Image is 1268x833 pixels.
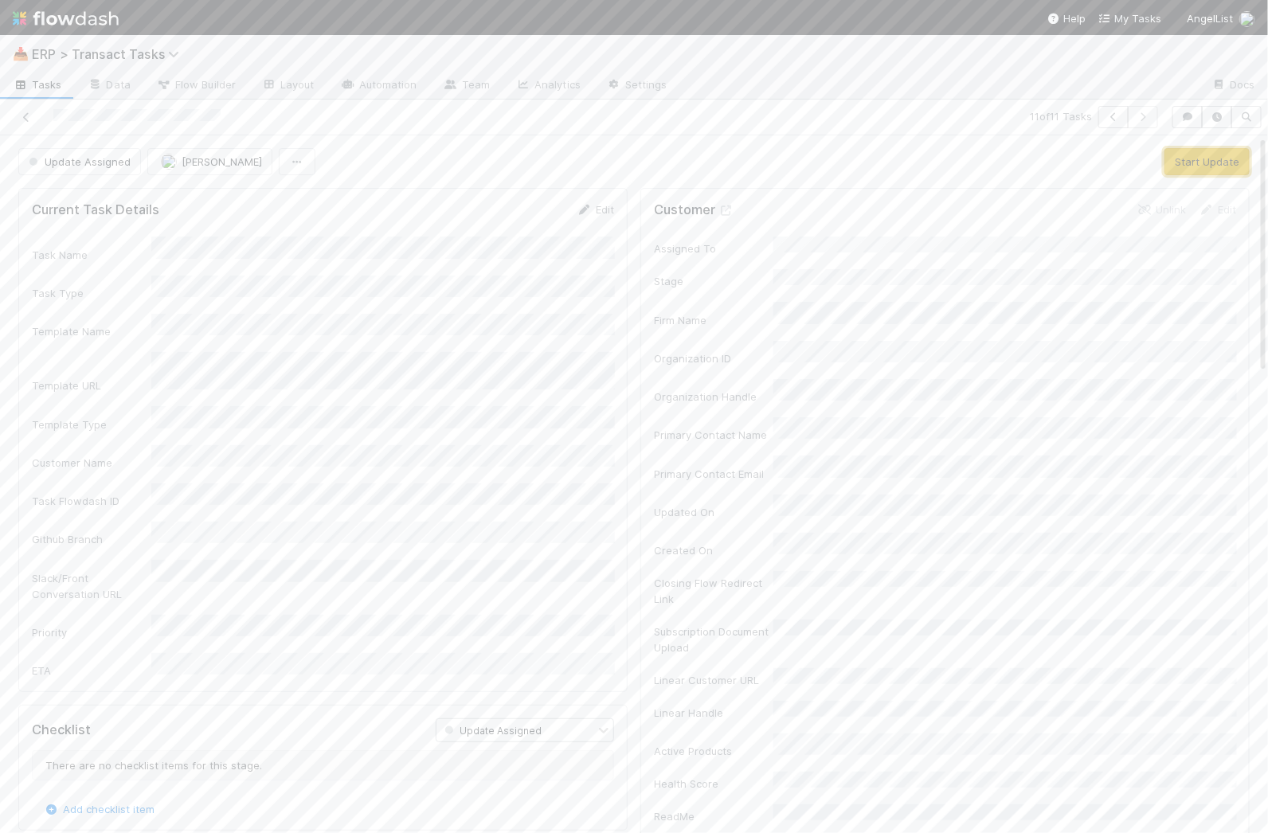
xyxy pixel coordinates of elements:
[13,47,29,61] span: 📥
[1137,203,1186,216] a: Unlink
[32,624,151,640] div: Priority
[32,531,151,547] div: Github Branch
[1164,148,1250,175] button: Start Update
[654,624,773,655] div: Subscription Document Upload
[32,750,614,780] div: There are no checklist items for this stage.
[32,722,91,738] h5: Checklist
[25,155,131,168] span: Update Assigned
[1098,10,1161,26] a: My Tasks
[654,743,773,759] div: Active Products
[32,493,151,509] div: Task Flowdash ID
[32,323,151,339] div: Template Name
[1030,108,1092,124] span: 11 of 11 Tasks
[182,155,262,168] span: [PERSON_NAME]
[1098,12,1161,25] span: My Tasks
[32,663,151,679] div: ETA
[327,73,430,99] a: Automation
[13,5,119,32] img: logo-inverted-e16ddd16eac7371096b0.svg
[654,672,773,688] div: Linear Customer URL
[441,725,542,737] span: Update Assigned
[654,705,773,721] div: Linear Handle
[654,389,773,405] div: Organization Handle
[654,575,773,607] div: Closing Flow Redirect Link
[654,241,773,256] div: Assigned To
[430,73,503,99] a: Team
[654,808,773,824] div: ReadMe
[654,312,773,328] div: Firm Name
[1199,73,1268,99] a: Docs
[32,247,151,263] div: Task Name
[654,273,773,289] div: Stage
[75,73,143,99] a: Data
[654,466,773,482] div: Primary Contact Email
[32,46,187,62] span: ERP > Transact Tasks
[503,73,593,99] a: Analytics
[593,73,680,99] a: Settings
[654,202,734,218] h5: Customer
[13,76,62,92] span: Tasks
[156,76,236,92] span: Flow Builder
[577,203,614,216] a: Edit
[1239,11,1255,27] img: avatar_ec9c1780-91d7-48bb-898e-5f40cebd5ff8.png
[654,504,773,520] div: Updated On
[44,803,155,815] a: Add checklist item
[32,202,159,218] h5: Current Task Details
[1047,10,1086,26] div: Help
[1199,203,1236,216] a: Edit
[32,285,151,301] div: Task Type
[654,427,773,443] div: Primary Contact Name
[32,416,151,432] div: Template Type
[147,148,272,175] button: [PERSON_NAME]
[32,570,151,602] div: Slack/Front Conversation URL
[249,73,327,99] a: Layout
[161,154,177,170] img: avatar_ec9c1780-91d7-48bb-898e-5f40cebd5ff8.png
[32,377,151,393] div: Template URL
[32,455,151,471] div: Customer Name
[1187,12,1233,25] span: AngelList
[654,350,773,366] div: Organization ID
[143,73,249,99] a: Flow Builder
[18,148,141,175] button: Update Assigned
[654,776,773,792] div: Health Score
[654,542,773,558] div: Created On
